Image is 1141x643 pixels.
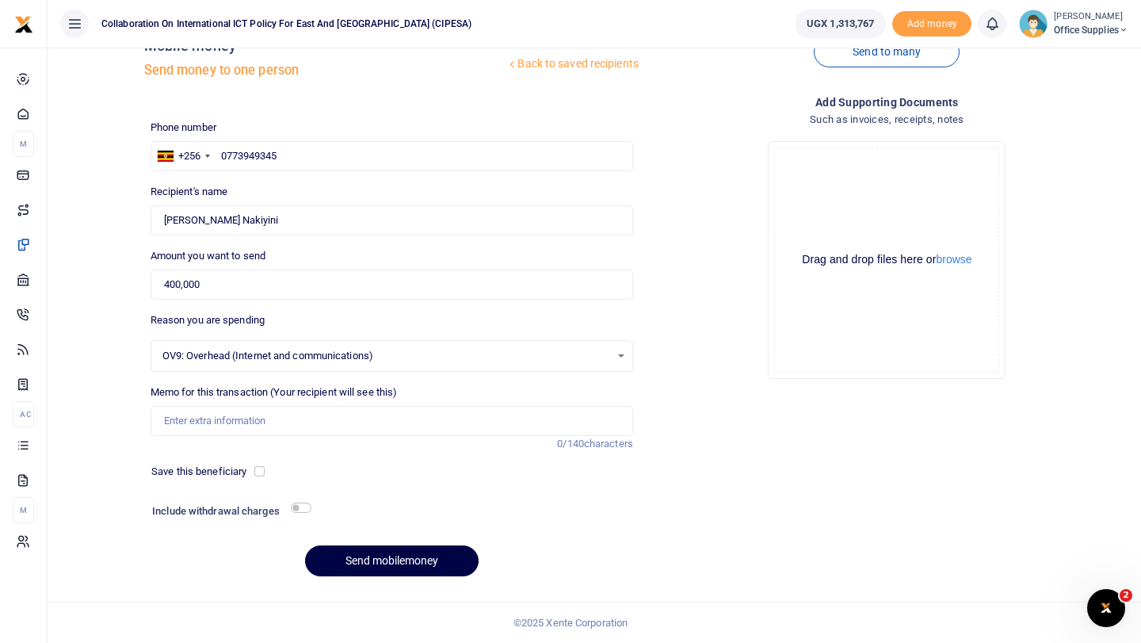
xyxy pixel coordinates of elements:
[144,63,506,78] h5: Send money to one person
[1054,23,1128,37] span: Office Supplies
[557,438,584,450] span: 0/140
[178,148,200,164] div: +256
[95,17,478,31] span: Collaboration on International ICT Policy For East and [GEOGRAPHIC_DATA] (CIPESA)
[775,252,998,267] div: Drag and drop files here or
[936,254,971,265] button: browse
[13,497,34,523] li: M
[892,11,971,37] span: Add money
[14,17,33,29] a: logo-small logo-large logo-large
[151,464,246,480] label: Save this beneficiary
[13,401,34,427] li: Ac
[151,406,633,436] input: Enter extra information
[788,10,892,38] li: Wallet ballance
[151,385,398,400] label: Memo for this transaction (Your recipient will see this)
[584,438,633,450] span: characters
[151,142,215,170] div: Uganda: +256
[151,120,216,136] label: Phone number
[151,184,228,200] label: Recipient's name
[151,205,633,235] input: Loading name...
[807,16,874,32] span: UGX 1,313,767
[13,131,34,157] li: M
[646,111,1128,128] h4: Such as invoices, receipts, notes
[1087,589,1125,627] iframe: Intercom live chat
[1120,589,1132,602] span: 2
[162,348,610,364] span: OV9: Overhead (Internet and communications)
[151,141,633,171] input: Enter phone number
[1019,10,1128,38] a: profile-user [PERSON_NAME] Office Supplies
[646,94,1128,111] h4: Add supporting Documents
[814,36,960,67] a: Send to many
[152,505,304,518] h6: Include withdrawal charges
[151,312,265,328] label: Reason you are spending
[151,248,265,264] label: Amount you want to send
[1019,10,1048,38] img: profile-user
[768,141,1006,379] div: File Uploader
[305,545,479,576] button: Send mobilemoney
[506,50,639,78] a: Back to saved recipients
[795,10,886,38] a: UGX 1,313,767
[892,17,971,29] a: Add money
[151,270,633,300] input: UGX
[1054,10,1128,24] small: [PERSON_NAME]
[14,15,33,34] img: logo-small
[892,11,971,37] li: Toup your wallet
